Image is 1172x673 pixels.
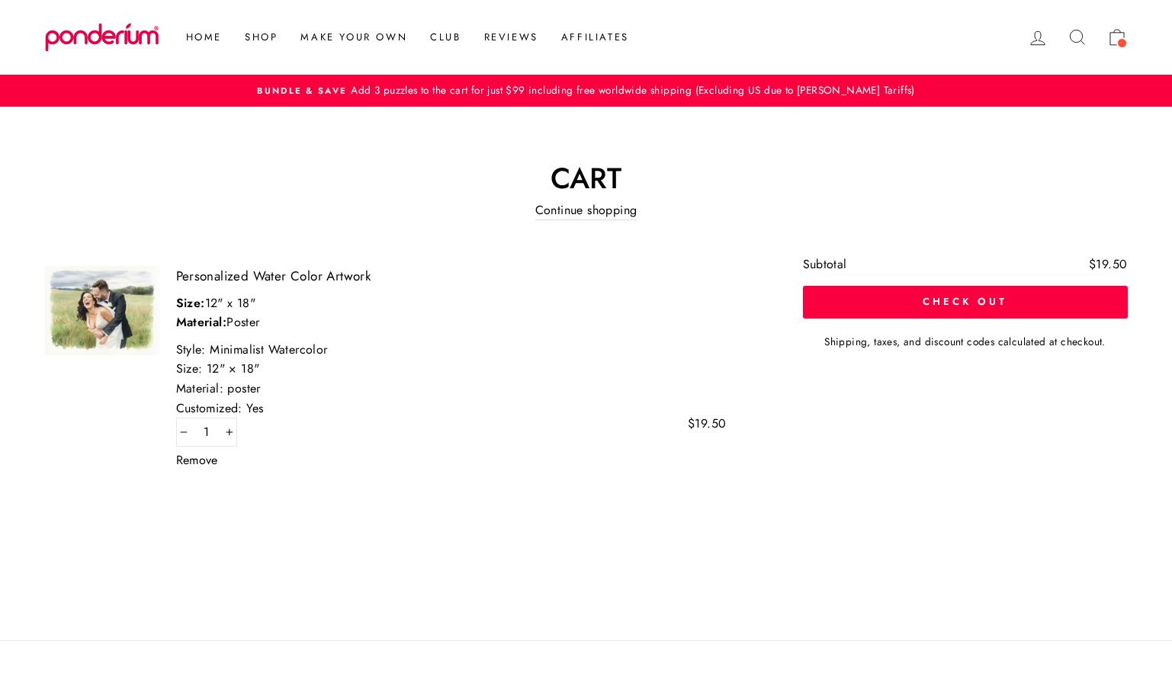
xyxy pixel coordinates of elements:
[176,313,227,331] span: Material:
[550,24,641,51] a: Affiliates
[289,24,419,51] a: Make Your Own
[176,293,727,313] div: 12" x 18"
[803,334,1128,351] small: Shipping, taxes, and discount codes calculated at checkout.
[257,85,347,97] span: Bundle & Save
[45,23,159,52] img: Ponderium
[176,359,727,379] div: Size: 12" × 18"
[803,258,847,271] div: Subtotal
[347,82,914,98] span: Add 3 puzzles to the cart for just $99 including free worldwide shipping (Excluding US due to [PE...
[1089,258,1127,271] div: $19.50
[233,24,289,51] a: Shop
[176,340,727,360] div: Style: Minimalist Watercolor
[176,418,191,447] button: Reduce item quantity by one
[167,24,641,51] ul: Primary
[45,164,1128,193] h1: Cart
[49,82,1124,99] a: Bundle & SaveAdd 3 puzzles to the cart for just $99 including free worldwide shipping (Excluding ...
[176,379,727,399] div: Material: poster
[176,294,205,312] span: Size:
[176,266,727,287] a: Personalized Water Color Artwork
[473,24,550,51] a: Reviews
[803,286,1128,318] button: Check out
[222,418,237,447] button: Increase item quantity by one
[176,399,727,418] div: Customized: Yes
[45,266,159,355] img: Personalized Water Color Artwork
[176,312,727,332] div: Poster
[175,24,233,51] a: Home
[688,418,726,430] span: $19.50
[176,454,218,466] a: Remove
[535,200,637,221] a: Continue shopping
[419,24,472,51] a: Club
